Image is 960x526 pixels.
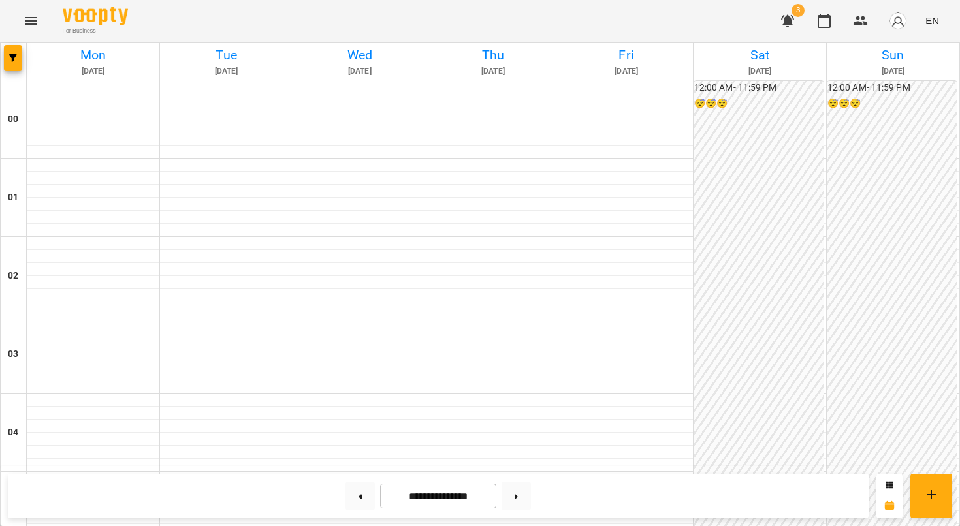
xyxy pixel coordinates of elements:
[889,12,907,30] img: avatar_s.png
[63,27,128,35] span: For Business
[162,65,291,78] h6: [DATE]
[295,65,424,78] h6: [DATE]
[29,45,157,65] h6: Mon
[562,65,691,78] h6: [DATE]
[562,45,691,65] h6: Fri
[8,269,18,283] h6: 02
[8,191,18,205] h6: 01
[920,8,944,33] button: EN
[295,45,424,65] h6: Wed
[694,97,824,111] h6: 😴😴😴
[428,65,557,78] h6: [DATE]
[63,7,128,25] img: Voopty Logo
[696,65,824,78] h6: [DATE]
[8,347,18,362] h6: 03
[827,97,957,111] h6: 😴😴😴
[29,65,157,78] h6: [DATE]
[8,112,18,127] h6: 00
[792,4,805,17] span: 3
[925,14,939,27] span: EN
[428,45,557,65] h6: Thu
[16,5,47,37] button: Menu
[694,81,824,95] h6: 12:00 AM - 11:59 PM
[827,81,957,95] h6: 12:00 AM - 11:59 PM
[8,425,18,440] h6: 04
[829,65,957,78] h6: [DATE]
[829,45,957,65] h6: Sun
[696,45,824,65] h6: Sat
[162,45,291,65] h6: Tue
